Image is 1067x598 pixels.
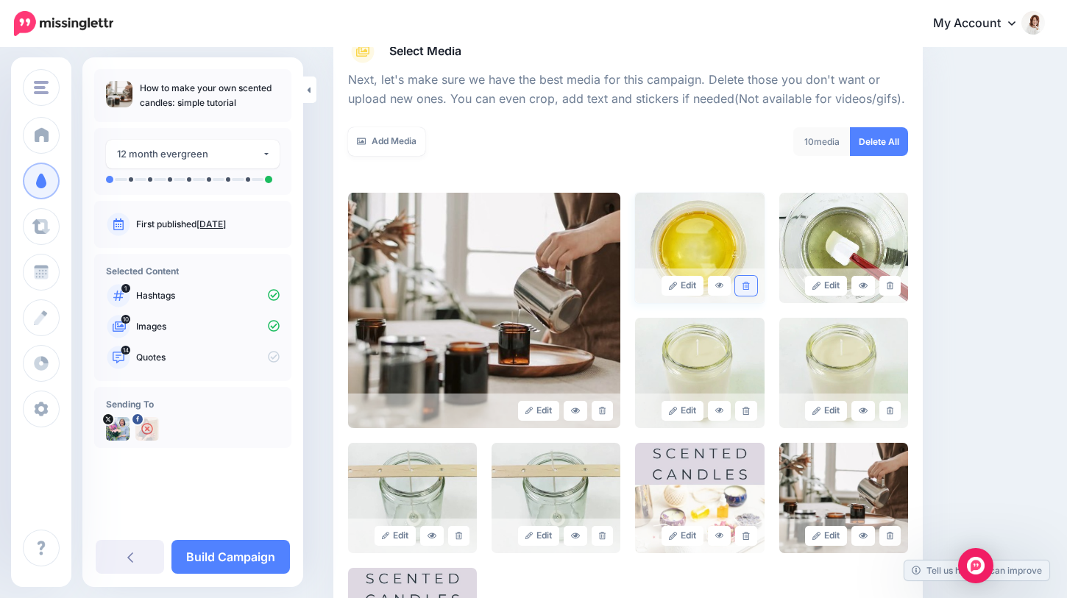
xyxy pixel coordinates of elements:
a: Edit [518,401,560,421]
span: 1 [121,284,130,293]
div: media [793,127,851,156]
img: 786f7b2a7c25ef27524fd31c56d8f07a_large.jpg [779,318,908,428]
a: Tell us how we can improve [904,560,1049,580]
span: 10 [121,315,130,324]
img: Missinglettr [14,11,113,36]
p: Images [136,320,280,333]
a: Select Media [348,40,908,63]
img: 2637179bb12e8af8d6c7656be052e4ee_large.jpg [348,443,477,553]
a: Edit [518,526,560,546]
span: 14 [121,346,131,355]
a: My Account [918,6,1045,42]
img: 5ded1e7eee00ad4a21e6e9886194700a_large.jpg [348,193,620,428]
a: Edit [662,401,703,421]
button: 12 month evergreen [106,140,280,168]
a: Edit [662,526,703,546]
p: Next, let's make sure we have the best media for this campaign. Delete those you don't want or up... [348,71,908,109]
img: 8aa8fc6fca7278e1cd31845b2b20b402_large.jpg [779,443,908,553]
img: a0cae02519b581ba37820f6fba63b29f_large.jpg [635,318,764,428]
img: 230258ac8c2a9d77b7ff9708aa517cd3_large.jpg [635,443,764,553]
div: Open Intercom Messenger [958,548,993,583]
a: Delete All [850,127,908,156]
a: Edit [662,276,703,296]
img: menu.png [34,81,49,94]
img: JFb282F5-20705.jpg [106,417,130,441]
p: Hashtags [136,289,280,302]
p: Quotes [136,351,280,364]
img: 5ded1e7eee00ad4a21e6e9886194700a_thumb.jpg [106,81,132,107]
a: Edit [805,276,847,296]
img: 61987462_2456050554413301_2772378441557737472_o-bsa93020.jpg [135,417,159,441]
a: Add Media [348,127,425,156]
h4: Selected Content [106,266,280,277]
p: How to make your own scented candles: simple tutorial [140,81,280,110]
a: Edit [805,526,847,546]
h4: Sending To [106,399,280,410]
img: c98095e6f9990cf398b7b28b034f852c_large.jpg [492,443,620,553]
img: 87a5656745717a5104188a196ebb43e7_large.jpg [635,193,764,303]
img: 8c7c9318261340a22bbea56dd79d80ec_large.jpg [779,193,908,303]
p: First published [136,218,280,231]
span: Select Media [389,41,461,61]
div: 12 month evergreen [117,146,262,163]
a: Edit [375,526,416,546]
a: Edit [805,401,847,421]
a: [DATE] [196,218,226,229]
span: 10 [804,136,814,147]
